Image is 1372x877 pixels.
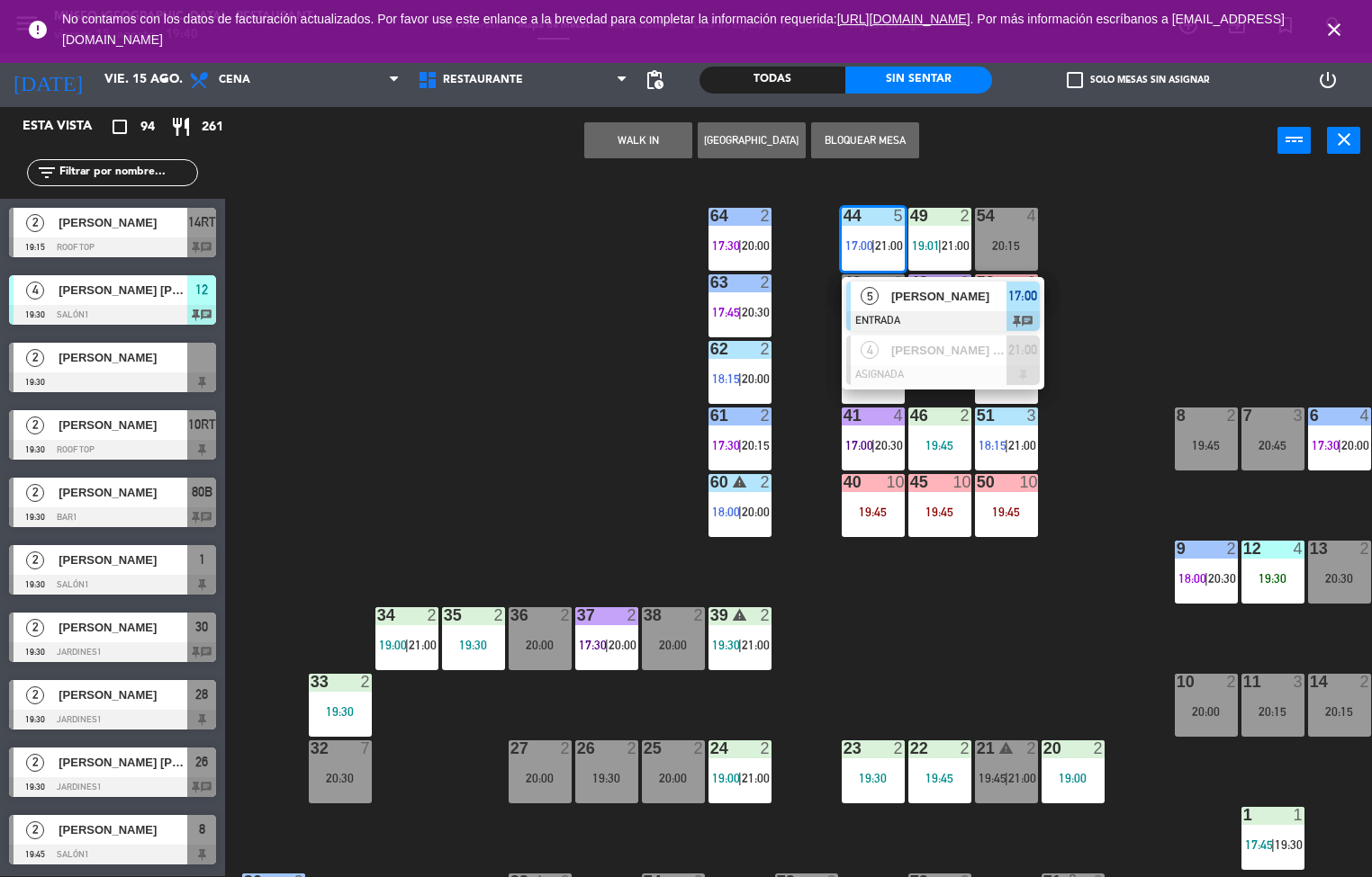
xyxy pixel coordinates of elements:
div: 3 [1026,407,1037,424]
div: 2 [627,740,637,756]
div: 2 [760,274,771,291]
div: 34 [377,607,378,623]
span: 14RT [188,211,216,233]
div: 4 [1293,541,1304,557]
div: 19:45 [1175,439,1238,452]
span: 2 [26,416,44,434]
i: warning [732,607,747,622]
div: 46 [910,407,911,424]
span: 12 [195,279,208,300]
div: 2 [1359,541,1370,557]
div: 4 [1026,208,1037,224]
div: 10 [886,474,904,490]
div: 25 [644,740,645,756]
div: 10 [952,474,970,490]
button: [GEOGRAPHIC_DATA] [698,122,806,158]
span: 19:01 [912,238,940,253]
input: Filtrar por nombre... [58,163,197,183]
div: 38 [644,607,645,623]
div: 62 [710,341,711,357]
div: 2 [960,274,970,291]
span: | [605,638,609,652]
span: 20:30 [1208,571,1236,586]
span: 20:00 [742,238,770,253]
span: 21:00 [875,238,903,253]
span: 261 [202,117,223,138]
div: 2 [960,407,970,424]
div: 20:00 [642,772,705,784]
i: error [27,19,49,40]
div: 3 [1293,407,1304,424]
div: 53 [977,274,978,291]
div: 2 [493,607,504,623]
div: 2 [893,740,904,756]
div: 2 [560,607,571,623]
i: warning [732,474,747,489]
div: 19:45 [908,772,971,784]
span: 17:45 [712,305,740,319]
div: 2 [427,607,438,623]
div: 33 [311,674,311,690]
span: | [938,238,942,253]
div: 40 [844,474,844,490]
i: restaurant [170,116,192,138]
span: 21:00 [742,638,770,652]
span: | [1005,438,1008,452]
div: 2 [760,208,771,224]
div: 19:45 [908,439,971,452]
div: 12 [1243,541,1244,557]
div: 44 [844,208,844,224]
div: 19:30 [842,772,905,784]
div: 35 [444,607,445,623]
div: 20:30 [1308,572,1371,585]
span: 2 [26,484,44,502]
button: WALK IN [584,122,692,158]
span: | [738,305,742,319]
div: 2 [1226,541,1237,557]
div: 20:00 [1175,705,1238,718]
div: 2 [360,674,371,690]
i: filter_list [36,162,58,183]
div: 54 [977,208,978,224]
div: 7 [1243,407,1244,424]
span: 19:30 [712,638,740,652]
div: Sin sentar [845,67,991,94]
div: 26 [577,740,578,756]
span: 2 [26,551,44,569]
div: 1 [1243,807,1244,823]
span: [PERSON_NAME] [59,550,187,569]
span: | [871,438,875,452]
div: 20:15 [1308,705,1371,718]
span: 19:00 [712,771,740,785]
span: 17:30 [712,238,740,253]
span: | [738,438,742,452]
span: 10RT [188,414,216,435]
div: 20:15 [1241,705,1304,718]
div: 4 [893,407,904,424]
span: 26 [195,751,208,773]
span: | [738,371,742,386]
button: close [1327,127,1360,154]
span: 19:30 [1275,837,1303,852]
div: 49 [910,208,911,224]
div: 2 [693,607,704,623]
a: . Por más información escríbanos a [EMAIL_ADDRESS][DOMAIN_NAME] [62,12,1285,47]
span: | [1271,837,1275,852]
span: 2 [26,686,44,704]
i: close [1333,129,1355,150]
span: 20:30 [875,438,903,452]
div: Todas [700,67,845,94]
span: [PERSON_NAME] [PERSON_NAME] [59,281,187,300]
div: 2 [760,341,771,357]
span: | [405,638,409,652]
div: 20:00 [642,639,705,651]
div: 4 [1359,407,1370,424]
div: 2 [760,474,771,490]
div: 2 [1093,740,1104,756]
div: 19:30 [309,705,372,718]
div: 7 [360,740,371,756]
div: 2 [760,407,771,424]
div: 2 [627,607,637,623]
div: 11 [1243,674,1244,690]
span: 18:15 [712,371,740,386]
